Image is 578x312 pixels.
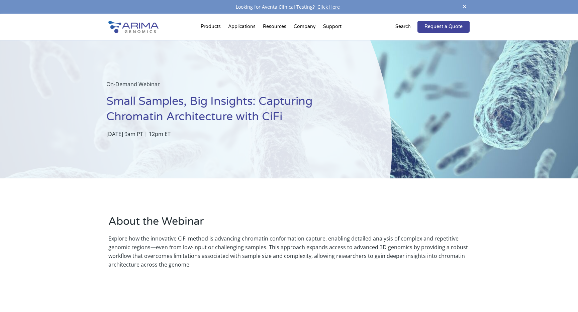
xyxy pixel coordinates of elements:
img: Arima-Genomics-logo [108,21,159,33]
a: Click Here [315,4,343,10]
h1: Small Samples, Big Insights: Capturing Chromatin Architecture with CiFi [106,94,359,130]
div: Looking for Aventa Clinical Testing? [108,3,470,11]
p: On-Demand Webinar [106,80,359,94]
p: [DATE] 9am PT | 12pm ET [106,130,359,138]
h2: About the Webinar [108,214,470,234]
p: Explore how the innovative CiFi method is advancing chromatin conformation capture, enabling deta... [108,234,470,269]
a: Request a Quote [417,21,470,33]
p: Search [395,22,411,31]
